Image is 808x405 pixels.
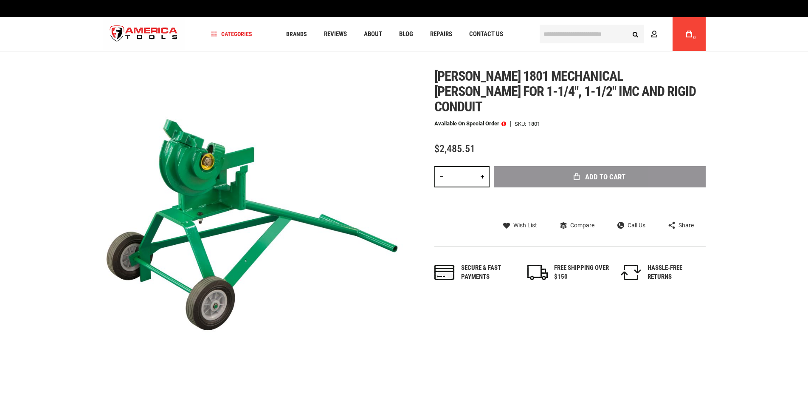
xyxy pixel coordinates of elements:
[395,28,417,40] a: Blog
[465,28,507,40] a: Contact Us
[678,222,694,228] span: Share
[430,31,452,37] span: Repairs
[469,31,503,37] span: Contact Us
[570,222,594,228] span: Compare
[103,68,404,370] img: main product photo
[103,18,185,50] img: America Tools
[426,28,456,40] a: Repairs
[617,221,645,229] a: Call Us
[528,121,540,127] div: 1801
[628,222,645,228] span: Call Us
[434,68,696,115] span: [PERSON_NAME] 1801 mechanical [PERSON_NAME] for 1-1/4", 1-1/2" imc and rigid conduit
[282,28,311,40] a: Brands
[286,31,307,37] span: Brands
[103,18,185,50] a: store logo
[503,221,537,229] a: Wish List
[434,143,475,155] span: $2,485.51
[621,265,641,280] img: returns
[208,28,256,40] a: Categories
[513,222,537,228] span: Wish List
[211,31,252,37] span: Categories
[628,26,644,42] button: Search
[461,263,516,282] div: Secure & fast payments
[681,17,697,51] a: 0
[434,121,506,127] p: Available on Special Order
[320,28,351,40] a: Reviews
[648,263,703,282] div: HASSLE-FREE RETURNS
[399,31,413,37] span: Blog
[434,265,455,280] img: payments
[560,221,594,229] a: Compare
[693,35,696,40] span: 0
[515,121,528,127] strong: SKU
[527,265,548,280] img: shipping
[364,31,382,37] span: About
[360,28,386,40] a: About
[554,263,609,282] div: FREE SHIPPING OVER $150
[324,31,347,37] span: Reviews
